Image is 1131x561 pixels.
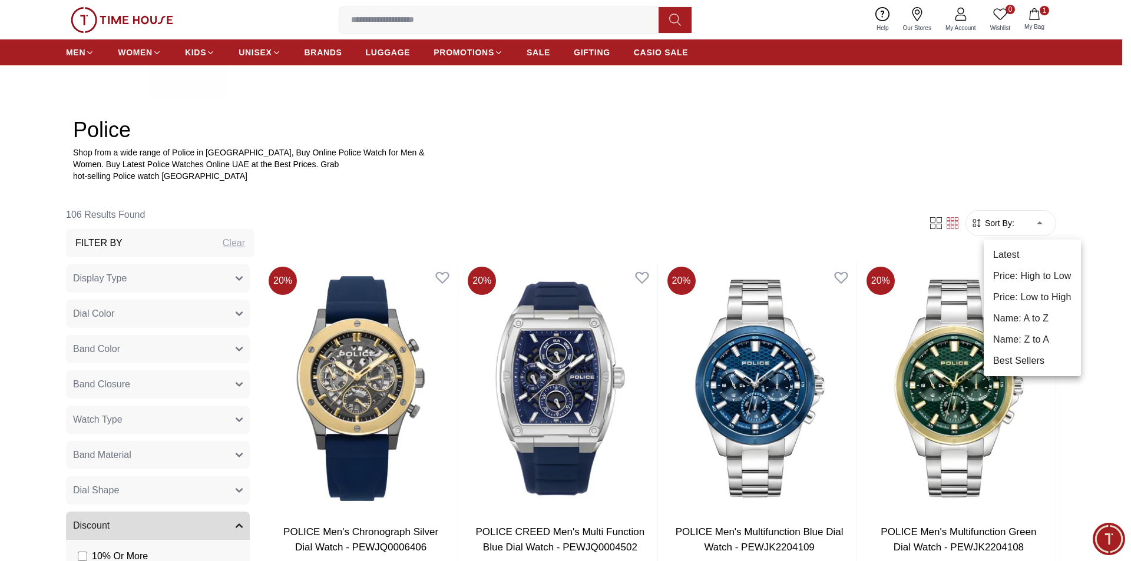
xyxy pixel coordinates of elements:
[984,329,1081,350] li: Name: Z to A
[984,244,1081,265] li: Latest
[984,287,1081,308] li: Price: Low to High
[1093,523,1125,555] div: Chat Widget
[984,350,1081,371] li: Best Sellers
[984,308,1081,329] li: Name: A to Z
[984,265,1081,287] li: Price: High to Low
